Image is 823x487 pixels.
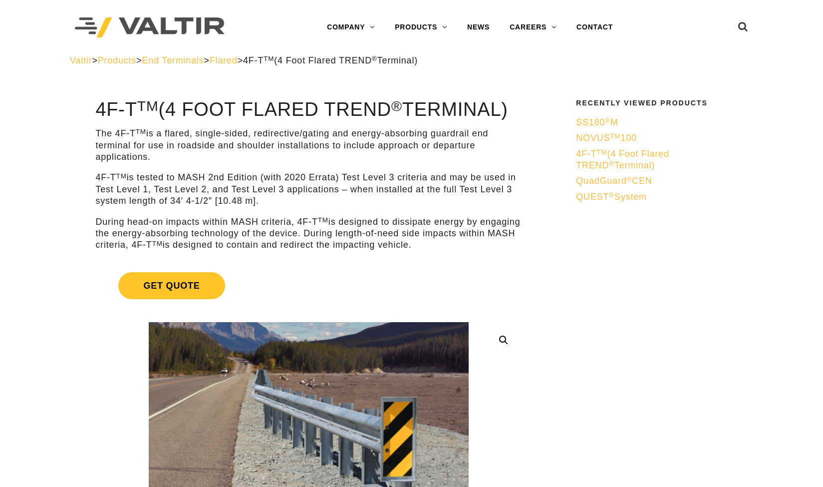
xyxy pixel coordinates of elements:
[576,149,669,170] span: 4F-T (4 Foot Flared TREND Terminal)
[576,132,747,144] a: NOVUSTM100
[317,17,385,37] a: COMPANY
[95,99,522,120] h1: 4F-T (4 Foot Flared TREND Terminal)
[627,176,632,183] sup: ®
[609,160,614,167] sup: ®
[610,132,620,140] sup: TM
[576,117,747,128] a: SS180®M
[116,172,127,180] sup: TM
[576,176,652,186] span: QuadGuard CEN
[70,55,92,65] a: Valtir
[576,99,747,107] h2: Recently Viewed Products
[385,17,457,37] a: PRODUCTS
[576,133,637,143] span: NOVUS 100
[95,216,522,251] p: During head-on impacts within MASH criteria, 4F-T is designed to dissipate energy by engaging the...
[95,260,522,311] a: Get Quote
[576,117,618,127] span: SS180 M
[457,17,500,37] a: NEWS
[264,55,274,62] sup: TM
[118,272,225,299] span: Get Quote
[576,192,647,202] span: QUEST System
[95,128,522,163] p: The 4F-T is a flared, single-sided, redirective/gating and energy-absorbing guardrail end termina...
[609,191,614,199] sup: ®
[318,216,328,224] sup: TM
[95,172,522,207] p: 4F-T is tested to MASH 2nd Edition (with 2020 Errata) Test Level 3 criteria and may be used in Te...
[136,128,146,135] sup: TM
[605,117,610,124] sup: ®
[75,17,225,38] img: Valtir
[391,98,402,114] sup: ®
[566,17,623,37] a: CONTACT
[98,55,136,65] a: Products
[243,55,418,65] span: 4F-T (4 Foot Flared TREND Terminal)
[210,55,238,65] a: Flared
[372,55,377,62] sup: ®
[597,148,607,156] sup: TM
[152,240,163,247] sup: TM
[137,98,159,114] sup: TM
[500,17,566,37] a: CAREERS
[576,175,747,187] a: QuadGuard®CEN
[576,148,747,172] a: 4F-TTM(4 Foot Flared TREND®Terminal)
[142,55,204,65] a: End Terminals
[70,55,753,66] div: > > > >
[576,191,747,203] a: QUEST®System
